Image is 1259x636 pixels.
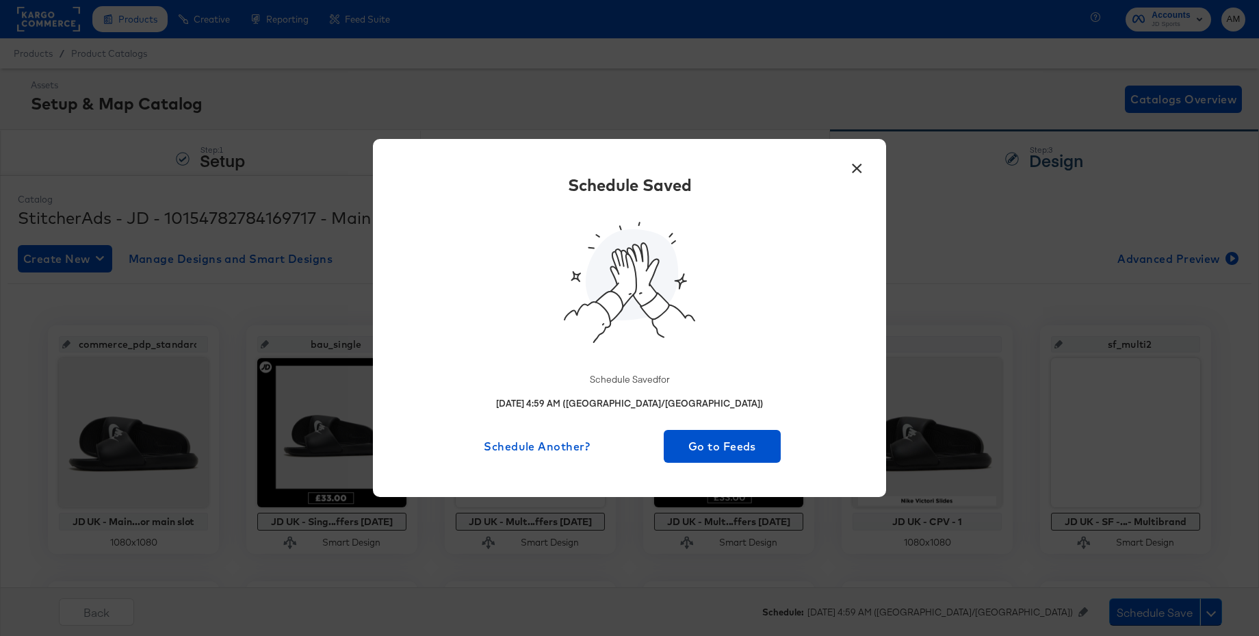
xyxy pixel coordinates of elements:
div: Schedule Saved for [496,373,764,409]
button: × [844,153,869,177]
button: Go to Feeds [664,430,781,463]
strong: [DATE] 4:59 AM ([GEOGRAPHIC_DATA]/[GEOGRAPHIC_DATA]) [496,397,764,409]
span: Go to Feeds [669,437,775,456]
button: Schedule Another? [478,430,595,463]
span: Schedule Another? [484,437,590,456]
div: Schedule Saved [568,173,692,196]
